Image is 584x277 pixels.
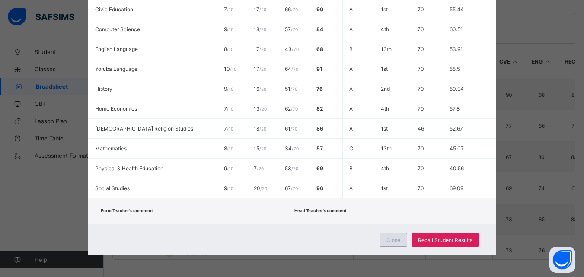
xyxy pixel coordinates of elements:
span: 70 [418,6,424,13]
span: / 20 [259,7,266,12]
span: / 70 [292,47,299,52]
span: 43 [285,46,299,52]
span: 2nd [381,86,390,92]
span: 20 [254,185,267,191]
span: / 20 [260,106,267,111]
span: Recall Student Results [418,237,472,243]
span: / 10 [227,146,233,151]
span: 4th [381,105,389,112]
span: / 10 [227,47,233,52]
span: 55.5 [450,66,460,72]
span: 84 [316,26,323,32]
button: Open asap [549,247,575,273]
span: A [349,66,353,72]
span: 15 [254,145,266,152]
span: 82 [316,105,323,112]
span: 66 [285,6,298,13]
span: Close [386,237,400,243]
span: 55.44 [450,6,464,13]
span: 4th [381,165,389,172]
span: 86 [316,125,323,132]
span: 57 [285,26,298,32]
span: / 70 [291,186,298,191]
span: 9 [224,86,233,92]
span: 52.67 [450,125,463,132]
span: B [349,46,353,52]
span: 7 [254,165,264,172]
span: 9 [224,165,233,172]
span: English Language [95,46,138,52]
span: C [349,145,353,152]
span: 57.8 [450,105,460,112]
span: 70 [418,86,424,92]
span: 1st [381,66,388,72]
span: 16 [254,86,266,92]
span: 10 [224,66,236,72]
span: Form Teacher's comment [101,208,153,213]
span: 60.51 [450,26,463,32]
span: 1st [381,125,388,132]
span: 17 [254,46,266,52]
span: / 70 [290,126,297,131]
span: / 20 [260,186,267,191]
span: / 20 [259,67,266,72]
span: / 10 [227,7,233,12]
span: B [349,165,353,172]
span: Computer Science [95,26,140,32]
span: 13th [381,145,392,152]
span: / 10 [230,67,236,72]
span: / 10 [227,27,233,32]
span: / 10 [227,126,233,131]
span: / 10 [227,186,233,191]
span: 18 [254,26,266,32]
span: 96 [316,185,323,191]
span: / 10 [227,166,233,171]
span: 67 [285,185,298,191]
span: 17 [254,66,266,72]
span: 64 [285,66,298,72]
span: 61 [285,125,297,132]
span: 70 [418,145,424,152]
span: / 70 [291,27,298,32]
span: 9 [224,26,233,32]
span: / 20 [259,86,266,92]
span: Head Teacher's comment [294,208,347,213]
span: 69 [316,165,323,172]
span: A [349,125,353,132]
span: 51 [285,86,297,92]
span: / 20 [259,47,266,52]
span: A [349,86,353,92]
span: 90 [316,6,323,13]
span: 34 [285,145,299,152]
span: Mathematics [95,145,127,152]
span: Yoruba Language [95,66,137,72]
span: / 70 [291,67,298,72]
span: Home Economics [95,105,137,112]
span: 70 [418,26,424,32]
span: 70 [418,165,424,172]
span: / 20 [259,146,266,151]
span: 13 [254,105,267,112]
span: 7 [224,105,233,112]
span: 53.91 [450,46,463,52]
span: 17 [254,6,266,13]
span: [DEMOGRAPHIC_DATA] Religion Studies [95,125,193,132]
span: 9 [224,185,233,191]
span: A [349,26,353,32]
span: / 10 [227,86,233,92]
span: 70 [418,46,424,52]
span: 8 [224,145,233,152]
span: 62 [285,105,298,112]
span: 91 [316,66,322,72]
span: 46 [418,125,424,132]
span: / 70 [291,166,298,171]
span: / 70 [290,86,297,92]
span: Physical & Health Education [95,165,163,172]
span: A [349,6,353,13]
span: 53 [285,165,298,172]
span: History [95,86,112,92]
span: 8 [224,46,233,52]
span: A [349,185,353,191]
span: 76 [316,86,323,92]
span: 1st [381,6,388,13]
